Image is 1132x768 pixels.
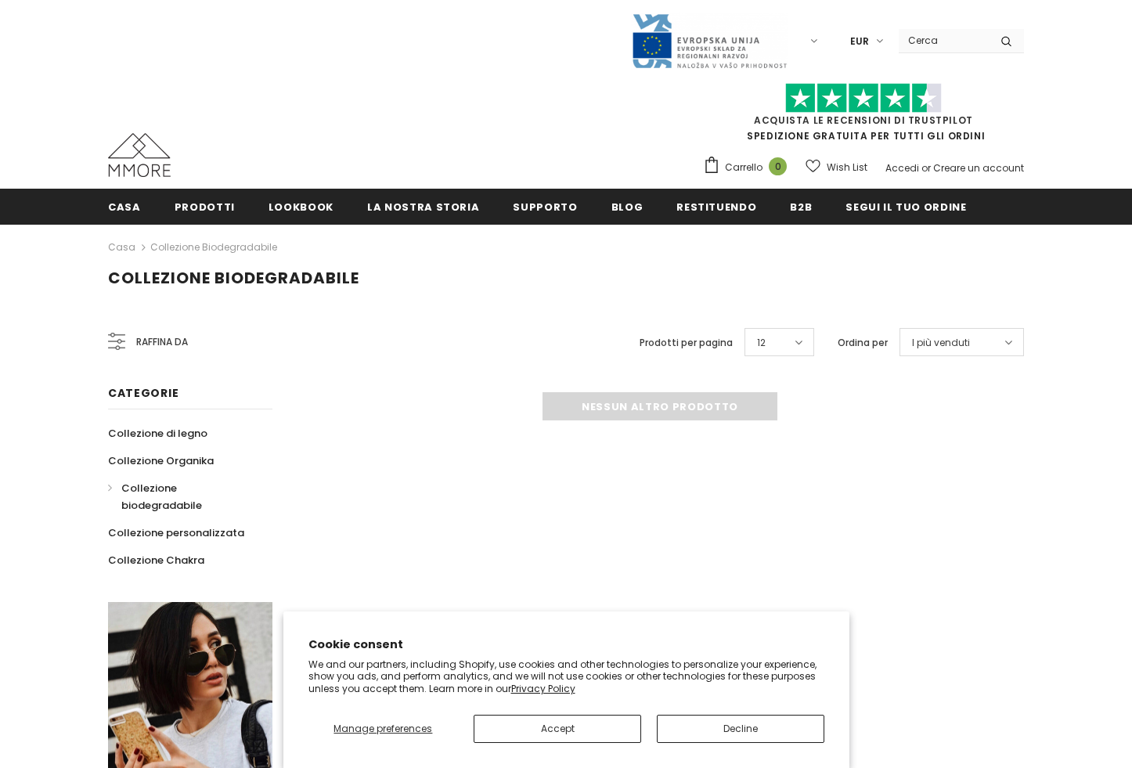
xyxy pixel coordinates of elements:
[933,161,1024,175] a: Creare un account
[308,658,824,695] p: We and our partners, including Shopify, use cookies and other technologies to personalize your ex...
[657,715,824,743] button: Decline
[108,474,255,519] a: Collezione biodegradabile
[108,238,135,257] a: Casa
[845,200,966,215] span: Segui il tuo ordine
[885,161,919,175] a: Accedi
[785,83,942,114] img: Fidati di Pilot Stars
[899,29,989,52] input: Search Site
[850,34,869,49] span: EUR
[754,114,973,127] a: Acquista le recensioni di TrustPilot
[108,267,359,289] span: Collezione biodegradabile
[333,722,432,735] span: Manage preferences
[108,525,244,540] span: Collezione personalizzata
[838,335,888,351] label: Ordina per
[136,334,188,351] span: Raffina da
[269,200,333,215] span: Lookbook
[108,385,178,401] span: Categorie
[827,160,867,175] span: Wish List
[108,133,171,177] img: Casi MMORE
[757,335,766,351] span: 12
[676,189,756,224] a: Restituendo
[175,189,235,224] a: Prodotti
[676,200,756,215] span: Restituendo
[845,189,966,224] a: Segui il tuo ordine
[108,447,214,474] a: Collezione Organika
[513,189,577,224] a: supporto
[269,189,333,224] a: Lookbook
[150,240,277,254] a: Collezione biodegradabile
[121,481,202,513] span: Collezione biodegradabile
[611,189,644,224] a: Blog
[108,453,214,468] span: Collezione Organika
[175,200,235,215] span: Prodotti
[640,335,733,351] label: Prodotti per pagina
[703,156,795,179] a: Carrello 0
[474,715,641,743] button: Accept
[308,636,824,653] h2: Cookie consent
[912,335,970,351] span: I più venduti
[108,200,141,215] span: Casa
[611,200,644,215] span: Blog
[921,161,931,175] span: or
[367,200,479,215] span: La nostra storia
[367,189,479,224] a: La nostra storia
[108,420,207,447] a: Collezione di legno
[703,90,1024,142] span: SPEDIZIONE GRATUITA PER TUTTI GLI ORDINI
[108,519,244,546] a: Collezione personalizzata
[769,157,787,175] span: 0
[806,153,867,181] a: Wish List
[308,715,459,743] button: Manage preferences
[513,200,577,215] span: supporto
[631,13,788,70] img: Javni Razpis
[108,189,141,224] a: Casa
[790,189,812,224] a: B2B
[511,682,575,695] a: Privacy Policy
[790,200,812,215] span: B2B
[631,34,788,47] a: Javni Razpis
[725,160,762,175] span: Carrello
[108,546,204,574] a: Collezione Chakra
[108,426,207,441] span: Collezione di legno
[108,553,204,568] span: Collezione Chakra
